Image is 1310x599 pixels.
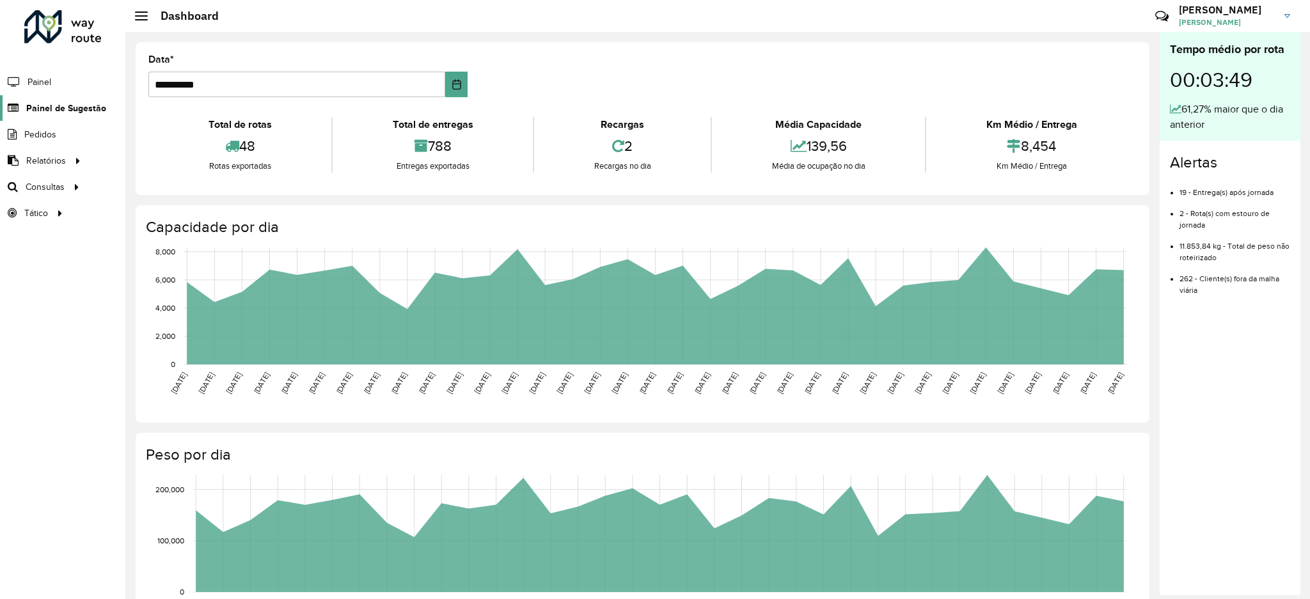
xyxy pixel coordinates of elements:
[170,371,188,395] text: [DATE]
[775,371,794,395] text: [DATE]
[26,154,66,167] span: Relatórios
[555,371,574,395] text: [DATE]
[996,371,1014,395] text: [DATE]
[307,371,326,395] text: [DATE]
[913,371,932,395] text: [DATE]
[155,304,175,312] text: 4,000
[528,371,546,395] text: [DATE]
[225,371,243,395] text: [DATE]
[610,371,629,395] text: [DATE]
[252,371,271,395] text: [DATE]
[171,360,175,368] text: 0
[693,371,711,395] text: [DATE]
[929,132,1133,160] div: 8,454
[148,9,219,23] h2: Dashboard
[336,160,530,173] div: Entregas exportadas
[280,371,298,395] text: [DATE]
[146,218,1137,237] h4: Capacidade por dia
[157,536,184,545] text: 100,000
[715,132,922,160] div: 139,56
[152,117,328,132] div: Total de rotas
[26,180,65,194] span: Consultas
[748,371,766,395] text: [DATE]
[1106,371,1125,395] text: [DATE]
[803,371,821,395] text: [DATE]
[537,117,707,132] div: Recargas
[152,132,328,160] div: 48
[390,371,408,395] text: [DATE]
[665,371,684,395] text: [DATE]
[929,160,1133,173] div: Km Médio / Entrega
[417,371,436,395] text: [DATE]
[152,160,328,173] div: Rotas exportadas
[155,332,175,340] text: 2,000
[886,371,904,395] text: [DATE]
[180,587,184,596] text: 0
[583,371,601,395] text: [DATE]
[537,160,707,173] div: Recargas no dia
[638,371,656,395] text: [DATE]
[197,371,216,395] text: [DATE]
[1051,371,1069,395] text: [DATE]
[473,371,491,395] text: [DATE]
[858,371,877,395] text: [DATE]
[362,371,381,395] text: [DATE]
[24,128,56,141] span: Pedidos
[445,72,468,97] button: Choose Date
[26,102,106,115] span: Painel de Sugestão
[155,485,184,494] text: 200,000
[1180,263,1290,296] li: 262 - Cliente(s) fora da malha viária
[1148,3,1176,30] a: Contato Rápido
[500,371,519,395] text: [DATE]
[715,117,922,132] div: Média Capacidade
[720,371,739,395] text: [DATE]
[336,132,530,160] div: 788
[148,52,174,67] label: Data
[1179,4,1275,16] h3: [PERSON_NAME]
[715,160,922,173] div: Média de ocupação no dia
[146,446,1137,464] h4: Peso por dia
[155,247,175,256] text: 8,000
[1023,371,1042,395] text: [DATE]
[968,371,987,395] text: [DATE]
[1170,153,1290,172] h4: Alertas
[941,371,959,395] text: [DATE]
[1180,177,1290,198] li: 19 - Entrega(s) após jornada
[1180,231,1290,263] li: 11.853,84 kg - Total de peso não roteirizado
[335,371,353,395] text: [DATE]
[929,117,1133,132] div: Km Médio / Entrega
[155,276,175,284] text: 6,000
[336,117,530,132] div: Total de entregas
[445,371,463,395] text: [DATE]
[1170,41,1290,58] div: Tempo médio por rota
[24,206,48,220] span: Tático
[537,132,707,160] div: 2
[1179,17,1275,28] span: [PERSON_NAME]
[830,371,849,395] text: [DATE]
[1078,371,1097,395] text: [DATE]
[1170,58,1290,102] div: 00:03:49
[1170,102,1290,132] div: 61,27% maior que o dia anterior
[28,75,51,89] span: Painel
[1180,198,1290,231] li: 2 - Rota(s) com estouro de jornada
